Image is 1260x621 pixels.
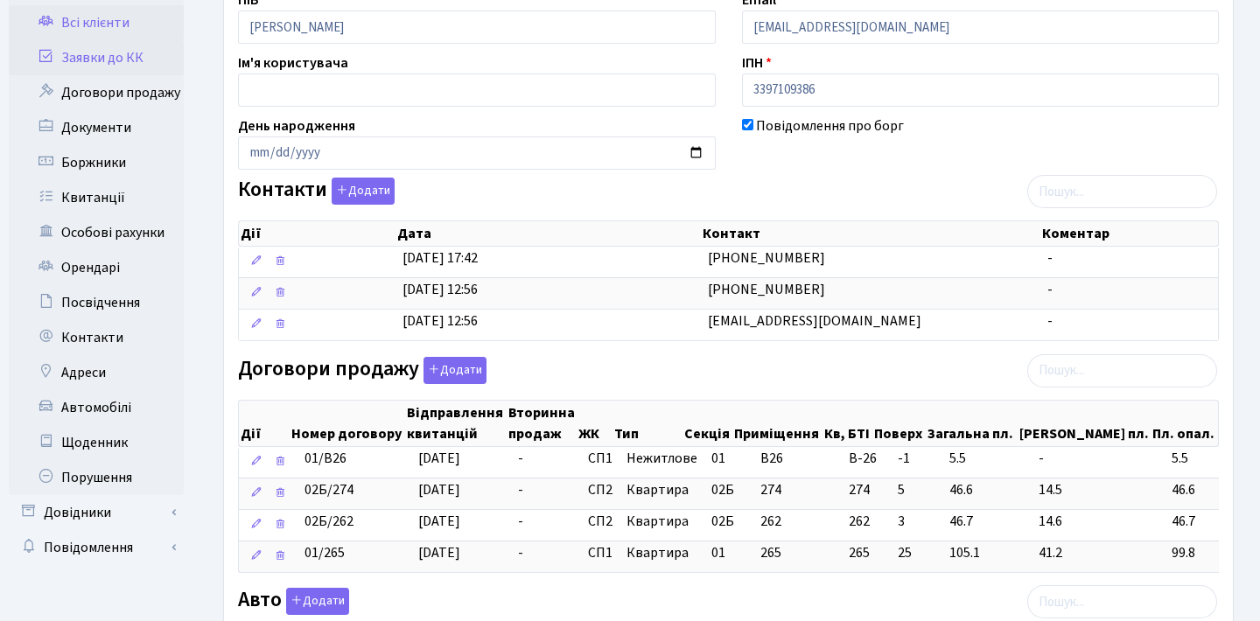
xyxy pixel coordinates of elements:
span: Квартира [626,512,697,532]
span: 262 [760,512,781,531]
span: СП2 [588,480,612,500]
span: 262 [849,512,884,532]
span: 01 [711,449,725,468]
th: Пл. опал. [1151,401,1218,446]
span: 02Б/274 [304,480,353,499]
span: 41.2 [1039,543,1158,563]
th: Дії [239,401,290,446]
th: Коментар [1040,221,1218,246]
button: Авто [286,588,349,615]
th: Контакт [701,221,1040,246]
th: Вторинна продаж [507,401,577,446]
a: Боржники [9,145,184,180]
span: 265 [849,543,884,563]
button: Договори продажу [423,357,486,384]
span: 5.5 [1172,449,1223,469]
a: Адреси [9,355,184,390]
span: - [518,480,523,499]
a: Додати [419,353,486,384]
th: Дії [239,221,395,246]
span: 274 [760,480,781,499]
th: Дата [395,221,701,246]
span: - [1039,449,1158,469]
span: 99.8 [1172,543,1223,563]
span: СП1 [588,449,612,469]
span: [PHONE_NUMBER] [708,280,825,299]
th: Кв, БТІ [822,401,872,446]
span: 5 [898,480,935,500]
a: Посвідчення [9,285,184,320]
span: Квартира [626,543,697,563]
span: [DATE] 12:56 [402,311,478,331]
span: - [1047,248,1053,268]
label: День народження [238,115,355,136]
a: Контакти [9,320,184,355]
span: 46.7 [1172,512,1223,532]
a: Квитанції [9,180,184,215]
span: 105.1 [949,543,1025,563]
span: 02Б [711,512,734,531]
a: Автомобілі [9,390,184,425]
span: 274 [849,480,884,500]
span: 01 [711,543,725,562]
label: Договори продажу [238,357,486,384]
th: Секція [682,401,732,446]
span: 14.6 [1039,512,1158,532]
button: Контакти [332,178,395,205]
span: СП2 [588,512,612,532]
a: Щоденник [9,425,184,460]
span: -1 [898,449,935,469]
th: Приміщення [732,401,823,446]
span: 02Б/262 [304,512,353,531]
span: 25 [898,543,935,563]
a: Заявки до КК [9,40,184,75]
span: - [1047,280,1053,299]
th: Поверх [872,401,926,446]
a: Особові рахунки [9,215,184,250]
span: Нежитлове [626,449,697,469]
span: 3 [898,512,935,532]
span: 01/В26 [304,449,346,468]
span: 46.6 [1172,480,1223,500]
a: Додати [282,585,349,616]
a: Договори продажу [9,75,184,110]
span: [EMAIL_ADDRESS][DOMAIN_NAME] [708,311,921,331]
input: Пошук... [1027,354,1217,387]
span: 5.5 [949,449,1025,469]
th: Тип [612,401,682,446]
th: Загальна пл. [926,401,1018,446]
th: Відправлення квитанцій [405,401,506,446]
label: Повідомлення про борг [756,115,904,136]
span: 01/265 [304,543,345,562]
label: Контакти [238,178,395,205]
a: Довідники [9,495,184,530]
span: [DATE] 17:42 [402,248,478,268]
a: Орендарі [9,250,184,285]
input: Пошук... [1027,175,1217,208]
span: 14.5 [1039,480,1158,500]
span: [DATE] [418,480,460,499]
span: В-26 [849,449,884,469]
span: 46.6 [949,480,1025,500]
label: Ім'я користувача [238,52,348,73]
span: [DATE] [418,543,460,562]
span: 02Б [711,480,734,499]
a: Документи [9,110,184,145]
input: Пошук... [1027,585,1217,618]
label: ІПН [742,52,772,73]
span: Квартира [626,480,697,500]
span: 46.7 [949,512,1025,532]
a: Порушення [9,460,184,495]
span: - [518,512,523,531]
span: СП1 [588,543,612,563]
span: [DATE] [418,449,460,468]
a: Всі клієнти [9,5,184,40]
span: - [1047,311,1053,331]
th: ЖК [577,401,612,446]
th: Номер договору [290,401,405,446]
span: - [518,543,523,562]
span: [PHONE_NUMBER] [708,248,825,268]
label: Авто [238,588,349,615]
span: [DATE] 12:56 [402,280,478,299]
a: Додати [327,175,395,206]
